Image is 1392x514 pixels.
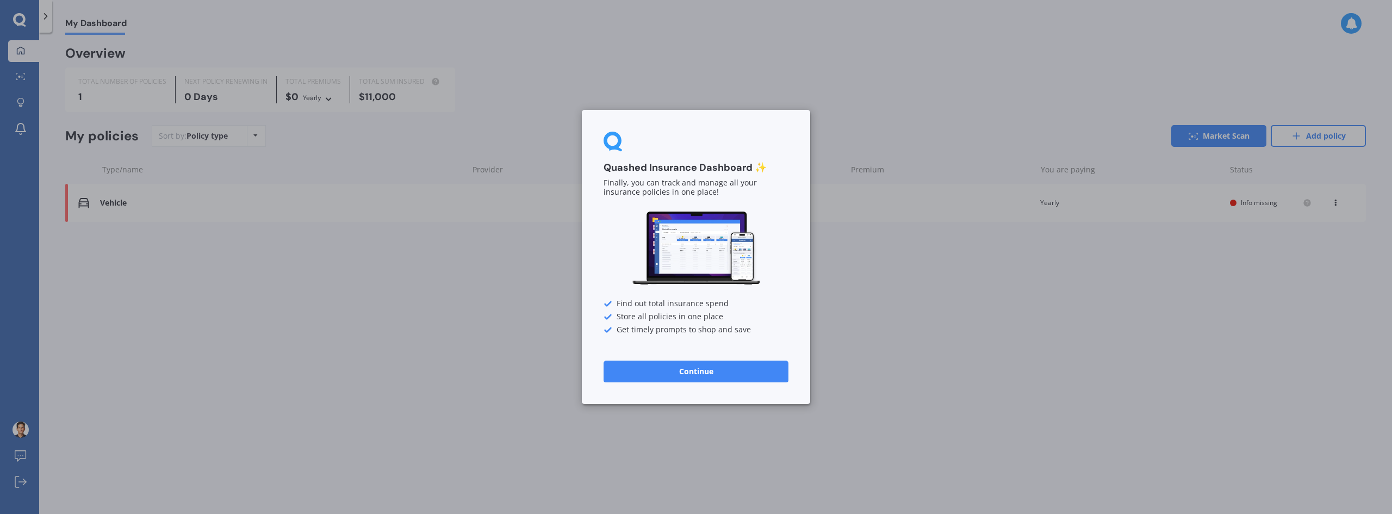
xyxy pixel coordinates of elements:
button: Continue [604,361,788,382]
div: Get timely prompts to shop and save [604,326,788,335]
div: Store all policies in one place [604,313,788,321]
img: Dashboard [631,210,761,287]
h3: Quashed Insurance Dashboard ✨ [604,162,788,174]
p: Finally, you can track and manage all your insurance policies in one place! [604,179,788,197]
div: Find out total insurance spend [604,300,788,308]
